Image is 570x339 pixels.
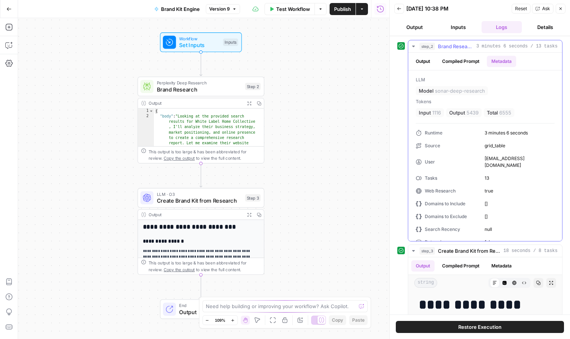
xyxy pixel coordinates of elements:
div: This output is too large & has been abbreviated for review. to view the full content. [149,148,261,162]
span: Test Workflow [276,5,310,13]
div: Step 3 [245,194,260,202]
div: Step 2 [245,83,260,90]
span: LLM · O3 [157,191,242,197]
g: Edge from start to step_2 [200,52,202,76]
span: Perplexity Deep Research [157,79,242,86]
button: Output [411,260,435,272]
span: 1116 [432,109,441,116]
button: Restore Execution [396,321,564,333]
div: Domains to Include [416,200,479,207]
button: Compiled Prompt [438,260,484,272]
span: Set Inputs [179,41,220,49]
span: step_2 [420,43,435,50]
div: Perplexity Deep ResearchBrand ResearchStep 2Output{ "body":"Looking at the provided search result... [138,76,264,163]
span: Workflow [179,35,220,42]
button: Version 9 [206,4,240,14]
span: string [414,278,437,288]
div: WorkflowSet InputsInputs [138,32,264,52]
span: sonar-deep-research [435,87,485,95]
span: Model [419,87,433,95]
span: Publish [334,5,351,13]
button: 3 minutes 6 seconds / 13 tasks [408,40,562,52]
button: Brand Kit Engine [150,3,204,15]
span: End [179,302,235,308]
span: Toggle code folding, rows 1 through 3 [149,108,154,114]
span: Brand Research [438,43,473,50]
div: EndOutput [138,299,264,319]
span: [] [485,213,555,220]
span: false [485,239,555,246]
div: Output [149,100,242,106]
span: Create Brand Kit from Research [157,197,242,205]
span: 3 minutes 6 seconds [485,130,555,136]
span: 6555 [499,109,511,116]
div: 1 [138,108,154,114]
g: Edge from step_2 to step_3 [200,163,202,187]
button: Paste [349,315,368,325]
div: This output is too large & has been abbreviated for review. to view the full content. [149,260,261,273]
button: Output [411,56,435,67]
div: Output [149,211,242,218]
span: Restore Execution [458,323,502,331]
button: 18 seconds / 8 tasks [408,245,562,257]
span: Copy the output [164,156,195,160]
span: Total [487,109,498,116]
button: Metadata [487,56,516,67]
span: null [485,226,555,233]
div: Runtime [416,130,479,136]
span: Ask [542,5,550,12]
span: 18 seconds / 8 tasks [503,247,558,254]
div: User [416,155,479,169]
span: Reset [515,5,527,12]
div: Web Research [416,188,479,194]
div: Tasks [416,175,479,182]
span: 3 minutes 6 seconds / 13 tasks [476,43,558,50]
span: [] [485,200,555,207]
div: Source [416,142,479,149]
button: Publish [330,3,356,15]
span: 13 [485,175,555,182]
div: Search Recency [416,226,479,233]
button: Inputs [438,21,479,33]
div: Return Images [416,239,479,246]
g: Edge from step_3 to end [200,275,202,299]
button: Output [394,21,435,33]
div: 3 minutes 6 seconds / 13 tasks [408,53,562,241]
button: Metadata [487,260,516,272]
span: LLM [416,76,555,83]
span: Brand Research [157,85,242,93]
span: [EMAIL_ADDRESS][DOMAIN_NAME] [485,155,555,169]
span: Tokens [416,98,555,105]
span: Brand Kit Engine [161,5,200,13]
span: Copy [332,317,343,324]
span: Output [449,109,465,116]
span: Version 9 [209,6,230,12]
button: Reset [512,4,530,14]
div: Inputs [223,38,238,46]
span: Output [179,308,235,316]
button: Details [525,21,565,33]
button: Ask [532,4,553,14]
span: Create Brand Kit from Research [438,247,500,255]
span: Paste [352,317,365,324]
button: Test Workflow [264,3,315,15]
span: step_3 [420,247,435,255]
div: Domains to Exclude [416,213,479,220]
button: Logs [482,21,522,33]
span: grid_table [485,142,555,149]
button: Compiled Prompt [438,56,484,67]
span: Input [419,109,431,116]
span: 109% [215,317,225,323]
span: Copy the output [164,267,195,272]
button: Copy [329,315,346,325]
span: 5439 [467,109,479,116]
span: true [485,188,555,194]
